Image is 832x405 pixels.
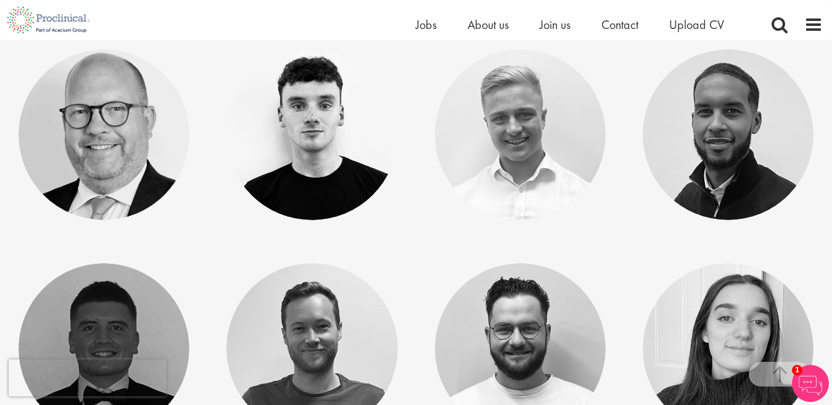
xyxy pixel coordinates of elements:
a: About us [467,17,509,33]
iframe: reCAPTCHA [9,359,167,396]
a: Jobs [416,17,437,33]
a: Join us [540,17,570,33]
a: Upload CV [669,17,724,33]
span: 1 [792,365,802,375]
img: Chatbot [792,365,829,402]
a: Contact [601,17,638,33]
